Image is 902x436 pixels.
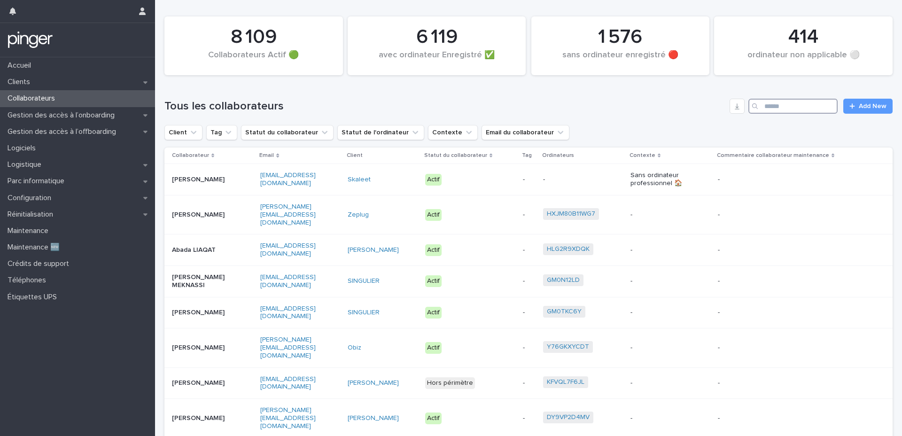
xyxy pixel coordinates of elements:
[425,307,442,319] div: Actif
[718,277,835,285] p: -
[364,25,510,49] div: 6 119
[172,150,209,161] p: Collaborateur
[164,265,893,297] tr: [PERSON_NAME] MEKNASSI[EMAIL_ADDRESS][DOMAIN_NAME]SINGULIER Actif-GM0N12LD --
[172,414,231,422] p: [PERSON_NAME]
[4,127,124,136] p: Gestion des accès à l’offboarding
[718,309,835,317] p: -
[348,309,380,317] a: SINGULIER
[260,172,316,187] a: [EMAIL_ADDRESS][DOMAIN_NAME]
[718,379,835,387] p: -
[164,125,202,140] button: Client
[260,242,316,257] a: [EMAIL_ADDRESS][DOMAIN_NAME]
[241,125,334,140] button: Statut du collaborateur
[4,111,122,120] p: Gestion des accès à l’onboarding
[482,125,569,140] button: Email du collaborateur
[522,150,532,161] p: Tag
[630,150,655,161] p: Contexte
[172,273,231,289] p: [PERSON_NAME] MEKNASSI
[180,50,327,70] div: Collaborateurs Actif 🟢
[630,309,689,317] p: -
[348,211,369,219] a: Zeplug
[730,25,877,49] div: 414
[717,150,829,161] p: Commentaire collaborateur maintenance
[547,308,582,316] a: GM0TKC6Y
[164,195,893,234] tr: [PERSON_NAME][PERSON_NAME][EMAIL_ADDRESS][DOMAIN_NAME]Zeplug Actif-HXJM80B11WG7 --
[348,379,399,387] a: [PERSON_NAME]
[424,150,487,161] p: Statut du collaborateur
[172,176,231,184] p: [PERSON_NAME]
[718,344,835,352] p: -
[164,234,893,266] tr: Abada LIAQAT[EMAIL_ADDRESS][DOMAIN_NAME][PERSON_NAME] Actif-HLG2R9XDQK --
[523,246,536,254] p: -
[4,144,43,153] p: Logiciels
[206,125,237,140] button: Tag
[630,344,689,352] p: -
[260,305,316,320] a: [EMAIL_ADDRESS][DOMAIN_NAME]
[718,414,835,422] p: -
[4,78,38,86] p: Clients
[364,50,510,70] div: avec ordinateur Enregistré ✅
[843,99,893,114] a: Add New
[523,379,536,387] p: -
[4,177,72,186] p: Parc informatique
[547,413,590,421] a: DY9VP2D4MV
[4,61,39,70] p: Accueil
[425,275,442,287] div: Actif
[543,176,602,184] p: -
[4,94,62,103] p: Collaborateurs
[523,344,536,352] p: -
[348,246,399,254] a: [PERSON_NAME]
[260,336,316,359] a: [PERSON_NAME][EMAIL_ADDRESS][DOMAIN_NAME]
[425,209,442,221] div: Actif
[4,243,67,252] p: Maintenance 🆕
[630,211,689,219] p: -
[4,160,49,169] p: Logistique
[523,176,536,184] p: -
[348,277,380,285] a: SINGULIER
[4,293,64,302] p: Étiquettes UPS
[523,309,536,317] p: -
[8,31,53,49] img: mTgBEunGTSyRkCgitkcU
[180,25,327,49] div: 8 109
[630,277,689,285] p: -
[348,344,361,352] a: Obiz
[542,150,574,161] p: Ordinateurs
[260,274,316,288] a: [EMAIL_ADDRESS][DOMAIN_NAME]
[547,210,595,218] a: HXJM80B11WG7
[523,414,536,422] p: -
[260,407,316,429] a: [PERSON_NAME][EMAIL_ADDRESS][DOMAIN_NAME]
[425,413,442,424] div: Actif
[547,245,590,253] a: HLG2R9XDQK
[425,377,475,389] div: Hors périmètre
[172,344,231,352] p: [PERSON_NAME]
[172,379,231,387] p: [PERSON_NAME]
[630,379,689,387] p: -
[348,176,371,184] a: Skaleet
[523,211,536,219] p: -
[164,367,893,399] tr: [PERSON_NAME][EMAIL_ADDRESS][DOMAIN_NAME][PERSON_NAME] Hors périmètre-KFVQL7F6JL --
[547,25,694,49] div: 1 576
[425,174,442,186] div: Actif
[259,150,274,161] p: Email
[4,226,56,235] p: Maintenance
[260,376,316,390] a: [EMAIL_ADDRESS][DOMAIN_NAME]
[347,150,363,161] p: Client
[164,100,726,113] h1: Tous les collaborateurs
[172,246,231,254] p: Abada LIAQAT
[4,259,77,268] p: Crédits de support
[260,203,316,226] a: [PERSON_NAME][EMAIL_ADDRESS][DOMAIN_NAME]
[859,103,886,109] span: Add New
[164,164,893,195] tr: [PERSON_NAME][EMAIL_ADDRESS][DOMAIN_NAME]Skaleet Actif--Sans ordinateur professionnel 🏠-
[172,211,231,219] p: [PERSON_NAME]
[547,343,589,351] a: Y76GKXYCDT
[547,378,584,386] a: KFVQL7F6JL
[630,246,689,254] p: -
[547,276,580,284] a: GM0N12LD
[425,244,442,256] div: Actif
[718,176,835,184] p: -
[630,414,689,422] p: -
[172,309,231,317] p: [PERSON_NAME]
[748,99,838,114] input: Search
[428,125,478,140] button: Contexte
